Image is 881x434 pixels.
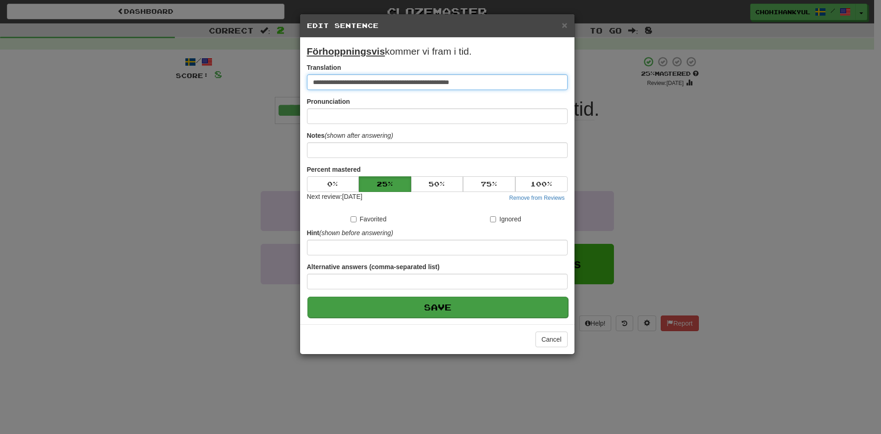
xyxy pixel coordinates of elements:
[319,229,393,237] em: (shown before answering)
[307,131,393,140] label: Notes
[351,214,386,224] label: Favorited
[307,262,440,271] label: Alternative answers (comma-separated list)
[507,193,568,203] button: Remove from Reviews
[490,216,496,222] input: Ignored
[307,176,359,192] button: 0%
[307,165,361,174] label: Percent mastered
[307,228,393,237] label: Hint
[307,97,350,106] label: Pronunciation
[463,176,515,192] button: 75%
[515,176,568,192] button: 100%
[490,214,521,224] label: Ignored
[307,176,568,192] div: Percent mastered
[324,132,393,139] em: (shown after answering)
[307,63,341,72] label: Translation
[562,20,567,30] button: Close
[351,216,357,222] input: Favorited
[359,176,411,192] button: 25%
[562,20,567,30] span: ×
[535,332,568,347] button: Cancel
[307,21,568,30] h5: Edit Sentence
[307,45,568,58] p: kommer vi fram i tid.
[411,176,463,192] button: 50%
[307,297,568,318] button: Save
[307,46,385,56] u: Förhoppningsvis
[307,192,362,203] div: Next review: [DATE]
